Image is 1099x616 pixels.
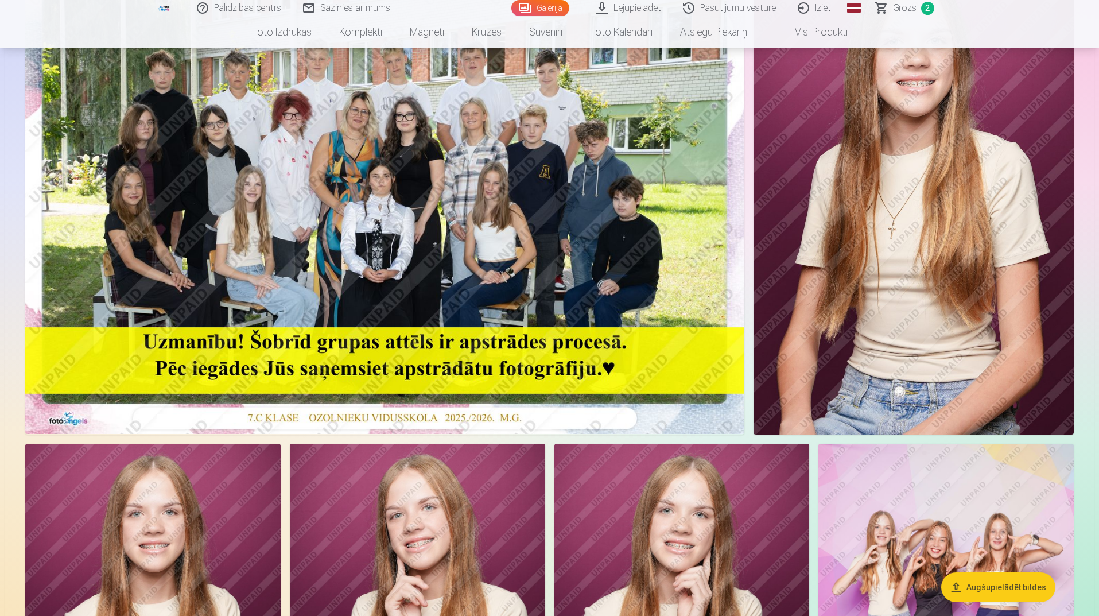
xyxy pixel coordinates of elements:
[576,16,666,48] a: Foto kalendāri
[893,1,917,15] span: Grozs
[396,16,458,48] a: Magnēti
[921,2,934,15] span: 2
[666,16,763,48] a: Atslēgu piekariņi
[763,16,861,48] a: Visi produkti
[458,16,515,48] a: Krūzes
[941,572,1055,602] button: Augšupielādēt bildes
[325,16,396,48] a: Komplekti
[238,16,325,48] a: Foto izdrukas
[158,5,171,11] img: /fa1
[515,16,576,48] a: Suvenīri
